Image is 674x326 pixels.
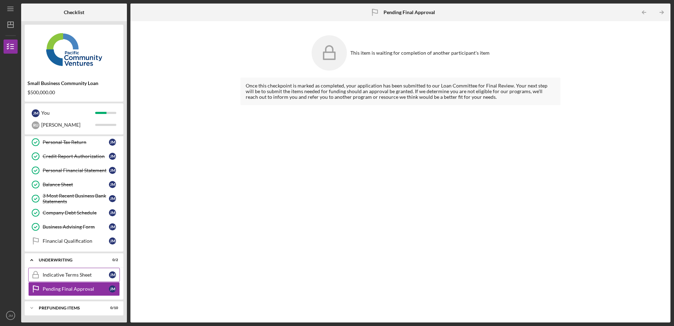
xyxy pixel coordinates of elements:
div: Indicative Terms Sheet [43,272,109,278]
a: Pending Final ApprovalJM [28,282,120,296]
div: Business Advising Form [43,224,109,230]
div: You [41,107,95,119]
div: J M [109,181,116,188]
div: J M [109,167,116,174]
a: Company Debt ScheduleJM [28,206,120,220]
a: Personal Financial StatementJM [28,163,120,177]
div: J M [109,223,116,230]
div: R U [32,121,39,129]
div: Financial Qualification [43,238,109,244]
div: J M [109,195,116,202]
div: J M [109,237,116,244]
div: This item is waiting for completion of another participant's item [350,50,490,56]
b: Pending Final Approval [384,10,435,15]
div: Small Business Community Loan [27,80,121,86]
div: J M [109,153,116,160]
div: Underwriting [39,258,100,262]
a: Indicative Terms SheetJM [28,268,120,282]
div: 3 Most Recent Business Bank Statements [43,193,109,204]
a: Financial QualificationJM [28,234,120,248]
div: Prefunding Items [39,306,100,310]
div: J M [109,285,116,292]
div: J M [109,139,116,146]
div: Once this checkpoint is marked as completed, your application has been submitted to our Loan Comm... [246,83,555,100]
div: J M [32,109,39,117]
a: Balance SheetJM [28,177,120,192]
div: J M [109,271,116,278]
img: Product logo [25,28,123,71]
text: JM [8,314,13,318]
div: Pending Final Approval [43,286,109,292]
div: Credit Report Authorization [43,153,109,159]
button: JM [4,308,18,322]
b: Checklist [64,10,84,15]
div: Balance Sheet [43,182,109,187]
div: [PERSON_NAME] [41,119,95,131]
div: Personal Financial Statement [43,168,109,173]
a: 3 Most Recent Business Bank StatementsJM [28,192,120,206]
a: Personal Tax ReturnJM [28,135,120,149]
a: Business Advising FormJM [28,220,120,234]
div: J M [109,209,116,216]
div: $500,000.00 [27,90,121,95]
div: 0 / 10 [105,306,118,310]
a: Credit Report AuthorizationJM [28,149,120,163]
div: Company Debt Schedule [43,210,109,216]
div: 0 / 2 [105,258,118,262]
div: Personal Tax Return [43,139,109,145]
